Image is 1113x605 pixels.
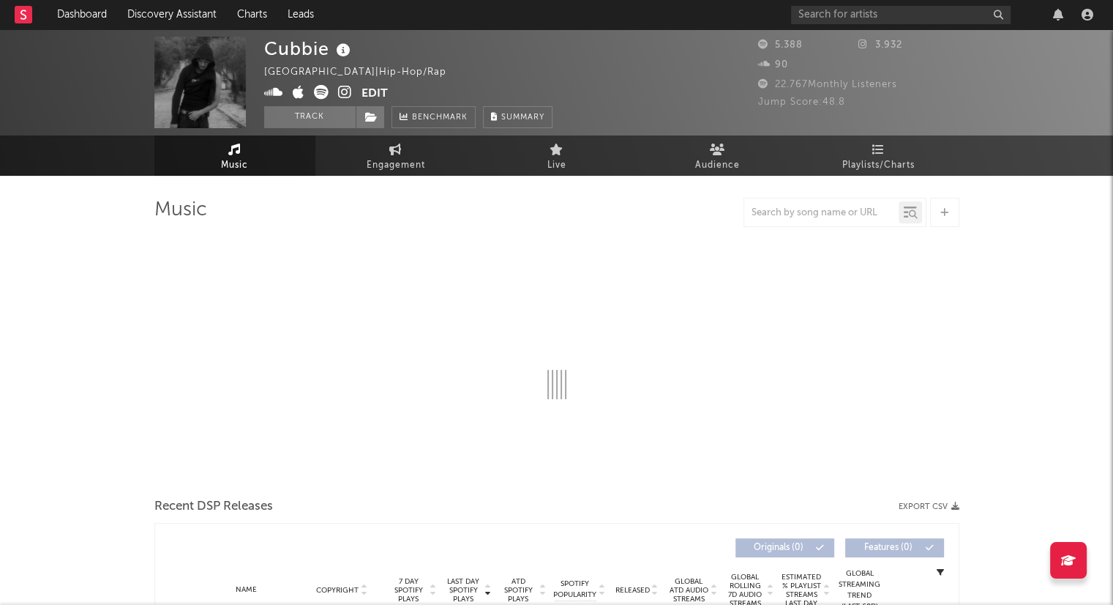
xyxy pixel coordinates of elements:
span: Engagement [367,157,425,174]
span: Summary [501,114,544,122]
span: 90 [758,60,788,70]
a: Live [476,136,637,176]
input: Search for artists [791,6,1011,24]
span: Audience [695,157,740,174]
span: Last Day Spotify Plays [444,577,483,604]
span: Music [221,157,248,174]
span: ATD Spotify Plays [499,577,538,604]
span: Global ATD Audio Streams [669,577,709,604]
span: Copyright [316,586,359,595]
span: 7 Day Spotify Plays [389,577,428,604]
span: 5.388 [758,40,803,50]
span: Released [615,586,650,595]
span: Live [547,157,566,174]
button: Summary [483,106,552,128]
div: Cubbie [264,37,354,61]
button: Features(0) [845,538,944,557]
a: Benchmark [391,106,476,128]
span: Jump Score: 48.8 [758,97,845,107]
a: Music [154,136,315,176]
button: Edit [361,85,388,103]
span: Features ( 0 ) [855,543,922,552]
span: Spotify Popularity [553,579,596,601]
a: Audience [637,136,798,176]
span: 3.932 [858,40,902,50]
a: Playlists/Charts [798,136,959,176]
span: Playlists/Charts [842,157,915,174]
span: Recent DSP Releases [154,498,273,516]
button: Track [264,106,356,128]
input: Search by song name or URL [744,207,899,219]
button: Export CSV [899,502,959,511]
span: 22.767 Monthly Listeners [758,80,897,89]
a: Engagement [315,136,476,176]
div: Name [199,584,295,595]
span: Benchmark [412,109,468,127]
div: [GEOGRAPHIC_DATA] | Hip-Hop/Rap [264,64,463,81]
button: Originals(0) [735,538,834,557]
span: Originals ( 0 ) [745,543,812,552]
